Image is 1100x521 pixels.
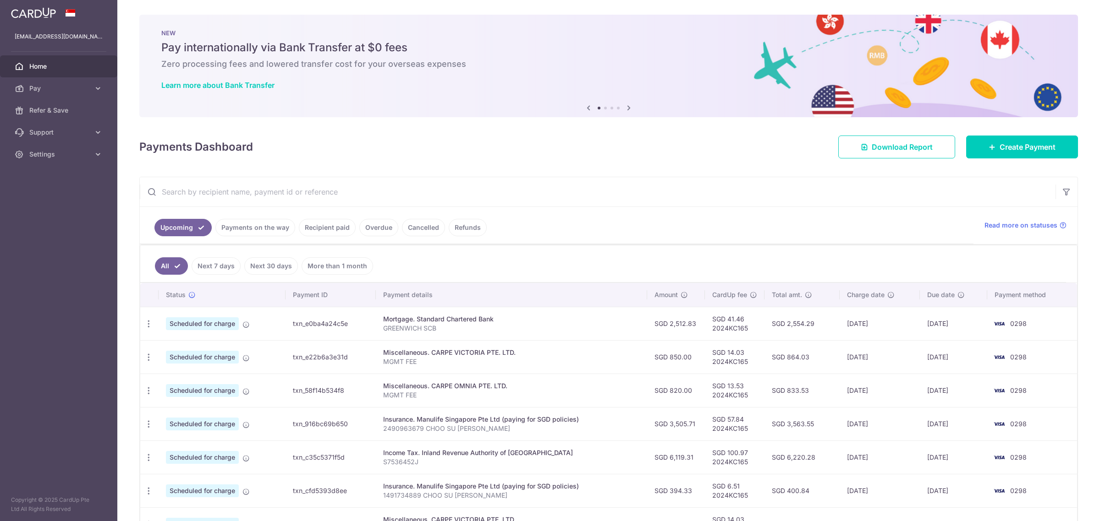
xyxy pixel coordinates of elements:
span: 0298 [1010,353,1027,361]
a: All [155,257,188,275]
span: Scheduled for charge [166,418,239,430]
span: 0298 [1010,487,1027,494]
img: Bank Card [990,452,1008,463]
span: 0298 [1010,420,1027,428]
span: 0298 [1010,453,1027,461]
td: [DATE] [840,407,920,440]
a: More than 1 month [302,257,373,275]
img: Bank Card [990,418,1008,429]
p: MGMT FEE [383,391,640,400]
td: SGD 833.53 [764,374,840,407]
span: Support [29,128,90,137]
img: CardUp [11,7,56,18]
div: Mortgage. Standard Chartered Bank [383,315,640,324]
td: [DATE] [920,374,987,407]
td: [DATE] [920,407,987,440]
h6: Zero processing fees and lowered transfer cost for your overseas expenses [161,59,1056,70]
a: Next 30 days [244,257,298,275]
input: Search by recipient name, payment id or reference [140,177,1056,206]
a: Next 7 days [192,257,241,275]
div: Miscellaneous. CARPE VICTORIA PTE. LTD. [383,348,640,357]
td: txn_cfd5393d8ee [286,474,376,507]
img: Bank transfer banner [139,15,1078,117]
td: SGD 6,220.28 [764,440,840,474]
th: Payment method [987,283,1077,307]
img: Bank Card [990,485,1008,496]
img: Bank Card [990,318,1008,329]
img: Bank Card [990,352,1008,363]
td: SGD 400.84 [764,474,840,507]
a: Read more on statuses [984,221,1067,230]
span: Scheduled for charge [166,451,239,464]
span: Pay [29,84,90,93]
td: SGD 850.00 [647,340,705,374]
td: SGD 100.97 2024KC165 [705,440,764,474]
span: Status [166,290,186,299]
p: GREENWICH SCB [383,324,640,333]
span: Scheduled for charge [166,317,239,330]
img: Bank Card [990,385,1008,396]
h5: Pay internationally via Bank Transfer at $0 fees [161,40,1056,55]
td: [DATE] [840,474,920,507]
td: txn_58f14b534f8 [286,374,376,407]
td: [DATE] [920,440,987,474]
span: Amount [654,290,678,299]
span: Total amt. [772,290,802,299]
td: [DATE] [920,474,987,507]
td: SGD 41.46 2024KC165 [705,307,764,340]
td: [DATE] [920,307,987,340]
a: Cancelled [402,219,445,236]
div: Miscellaneous. CARPE OMNIA PTE. LTD. [383,381,640,391]
td: SGD 3,563.55 [764,407,840,440]
td: SGD 13.53 2024KC165 [705,374,764,407]
td: txn_e22b6a3e31d [286,340,376,374]
td: [DATE] [840,340,920,374]
td: SGD 864.03 [764,340,840,374]
span: Settings [29,150,90,159]
td: SGD 394.33 [647,474,705,507]
span: Scheduled for charge [166,484,239,497]
a: Create Payment [966,136,1078,158]
p: [EMAIL_ADDRESS][DOMAIN_NAME] [15,32,103,41]
th: Payment ID [286,283,376,307]
td: [DATE] [920,340,987,374]
td: SGD 6.51 2024KC165 [705,474,764,507]
span: Charge date [847,290,885,299]
p: 1491734889 CHOO SU [PERSON_NAME] [383,491,640,500]
td: SGD 57.84 2024KC165 [705,407,764,440]
span: 0298 [1010,320,1027,327]
th: Payment details [376,283,647,307]
td: txn_e0ba4a24c5e [286,307,376,340]
p: 2490963679 CHOO SU [PERSON_NAME] [383,424,640,433]
a: Refunds [449,219,487,236]
td: [DATE] [840,307,920,340]
div: Insurance. Manulife Singapore Pte Ltd (paying for SGD policies) [383,415,640,424]
p: NEW [161,29,1056,37]
div: Income Tax. Inland Revenue Authority of [GEOGRAPHIC_DATA] [383,448,640,457]
td: [DATE] [840,374,920,407]
td: [DATE] [840,440,920,474]
span: 0298 [1010,386,1027,394]
td: txn_c35c5371f5d [286,440,376,474]
a: Download Report [838,136,955,158]
td: SGD 2,512.83 [647,307,705,340]
span: Scheduled for charge [166,384,239,397]
span: Home [29,62,90,71]
td: SGD 820.00 [647,374,705,407]
span: Read more on statuses [984,221,1057,230]
td: SGD 3,505.71 [647,407,705,440]
td: txn_916bc69b650 [286,407,376,440]
span: CardUp fee [712,290,747,299]
td: SGD 2,554.29 [764,307,840,340]
p: S7536452J [383,457,640,467]
a: Learn more about Bank Transfer [161,81,275,90]
span: Create Payment [1000,141,1056,152]
td: SGD 6,119.31 [647,440,705,474]
span: Due date [927,290,955,299]
h4: Payments Dashboard [139,139,253,155]
div: Insurance. Manulife Singapore Pte Ltd (paying for SGD policies) [383,482,640,491]
a: Payments on the way [215,219,295,236]
a: Upcoming [154,219,212,236]
p: MGMT FEE [383,357,640,366]
span: Refer & Save [29,106,90,115]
